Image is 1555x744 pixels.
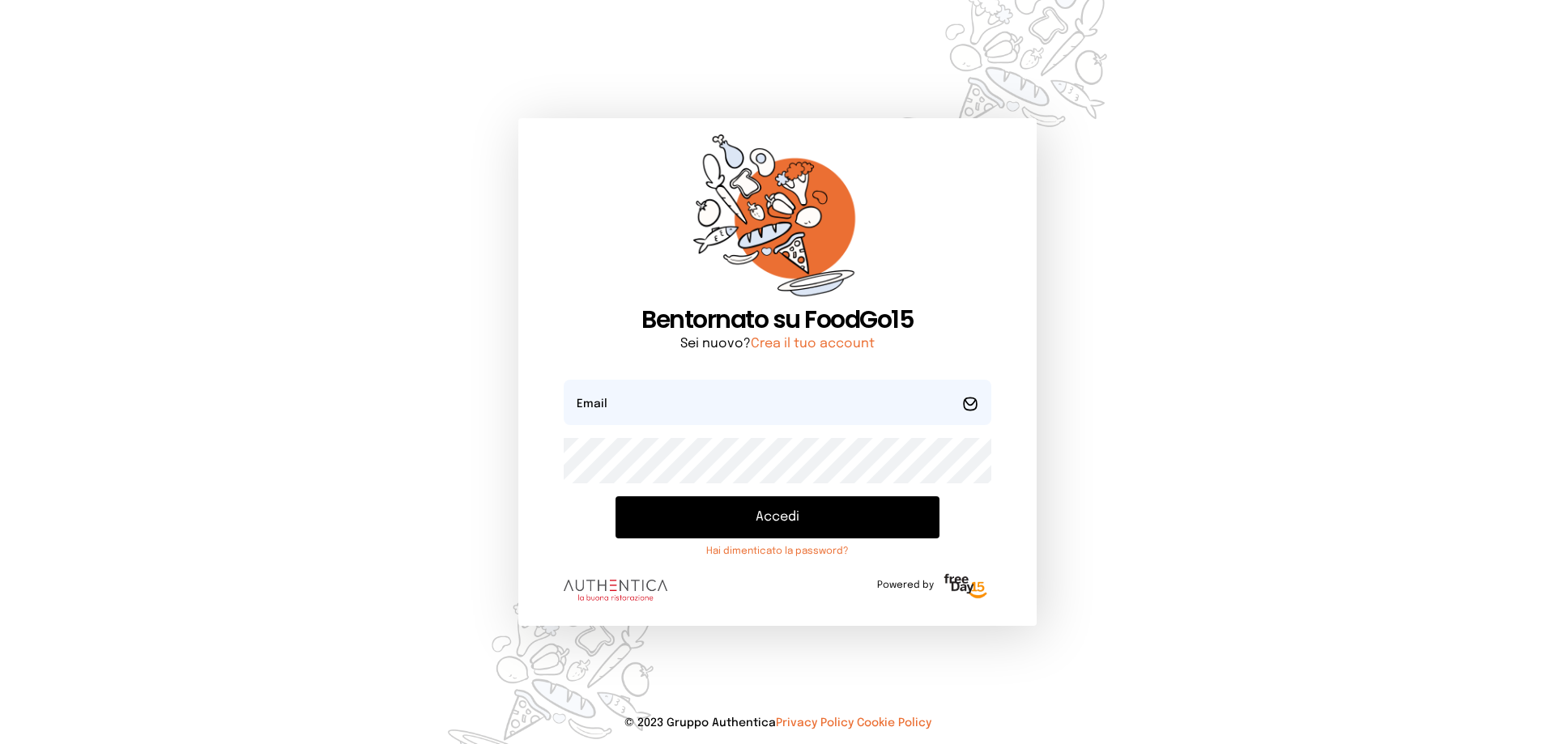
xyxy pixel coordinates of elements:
a: Hai dimenticato la password? [616,545,939,558]
a: Crea il tuo account [751,337,875,351]
img: logo-freeday.3e08031.png [940,571,991,603]
span: Powered by [877,579,934,592]
img: logo.8f33a47.png [564,580,667,601]
img: sticker-orange.65babaf.png [693,134,862,305]
a: Cookie Policy [857,717,931,729]
button: Accedi [616,496,939,538]
p: Sei nuovo? [564,334,991,354]
h1: Bentornato su FoodGo15 [564,305,991,334]
p: © 2023 Gruppo Authentica [26,715,1529,731]
a: Privacy Policy [776,717,854,729]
